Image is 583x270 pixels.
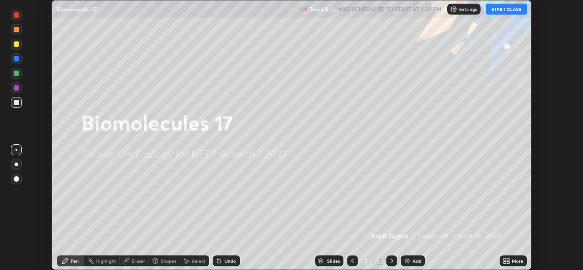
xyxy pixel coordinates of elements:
img: class-settings-icons [450,5,457,13]
div: Slides [327,259,340,263]
div: Shapes [161,259,176,263]
div: Undo [225,259,236,263]
img: add-slide-button [404,257,411,265]
div: 2 [362,258,371,264]
p: Settings [459,7,477,11]
p: Biomolecules 17 [57,5,97,13]
div: / [373,258,375,264]
p: Recording [309,6,335,13]
div: Add [413,259,421,263]
div: 2 [377,257,383,265]
div: More [512,259,523,263]
div: Pen [71,259,79,263]
img: recording.375f2c34.svg [300,5,307,13]
div: Highlight [96,259,116,263]
button: START CLASS [486,4,527,15]
div: Select [192,259,205,263]
h5: WAS SCHEDULED TO START AT 3:30 PM [338,5,442,13]
div: Eraser [132,259,145,263]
